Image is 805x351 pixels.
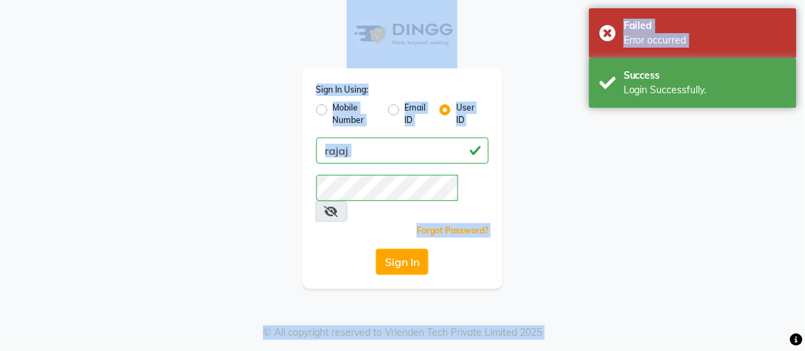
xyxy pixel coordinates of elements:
[624,33,786,48] div: Error occurred
[347,14,458,55] img: logo1.svg
[316,175,459,201] input: Username
[405,102,428,126] label: Email ID
[624,83,786,97] div: Login Successfully.
[456,102,478,126] label: User ID
[624,19,786,33] div: Failed
[316,137,489,164] input: Username
[624,68,786,83] div: Success
[417,225,489,236] a: Forgot Password?
[333,102,377,126] label: Mobile Number
[316,84,369,96] label: Sign In Using:
[376,249,428,275] button: Sign In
